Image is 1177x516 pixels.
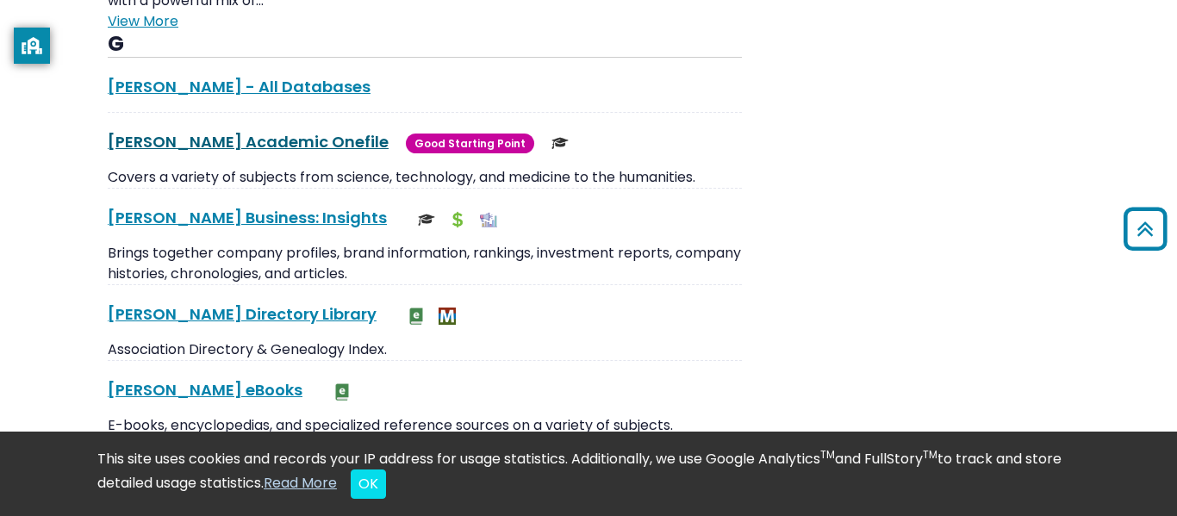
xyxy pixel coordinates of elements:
[108,131,389,152] a: [PERSON_NAME] Academic Onefile
[439,308,456,325] img: MeL (Michigan electronic Library)
[418,211,435,228] img: Scholarly or Peer Reviewed
[1118,214,1173,243] a: Back to Top
[108,32,742,58] h3: G
[264,473,337,493] a: Read More
[97,449,1080,499] div: This site uses cookies and records your IP address for usage statistics. Additionally, we use Goo...
[408,308,425,325] img: e-Book
[480,211,497,228] img: Industry Report
[551,134,569,152] img: Scholarly or Peer Reviewed
[108,11,178,31] a: View More
[449,211,466,228] img: Financial Report
[108,339,742,360] p: Association Directory & Genealogy Index.
[923,447,937,462] sup: TM
[108,243,742,284] p: Brings together company profiles, brand information, rankings, investment reports, company histor...
[108,379,302,401] a: [PERSON_NAME] eBooks
[108,76,371,97] a: [PERSON_NAME] - All Databases
[108,415,742,436] p: E-books, encyclopedias, and specialized reference sources on a variety of subjects.
[333,383,351,401] img: e-Book
[14,28,50,64] button: privacy banner
[406,134,534,153] span: Good Starting Point
[108,167,742,188] p: Covers a variety of subjects from science, technology, and medicine to the humanities.
[108,207,387,228] a: [PERSON_NAME] Business: Insights
[351,469,386,499] button: Close
[108,303,377,325] a: [PERSON_NAME] Directory Library
[820,447,835,462] sup: TM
